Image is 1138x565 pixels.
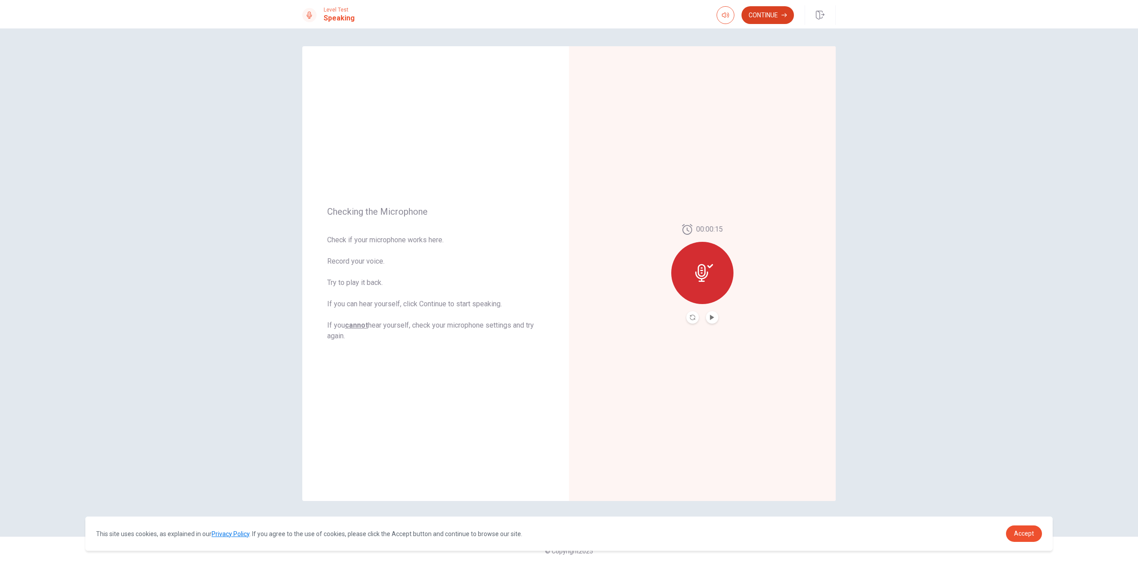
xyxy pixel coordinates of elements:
[345,321,368,329] u: cannot
[686,311,699,324] button: Record Again
[327,235,544,341] span: Check if your microphone works here. Record your voice. Try to play it back. If you can hear your...
[1014,530,1034,537] span: Accept
[1006,525,1042,542] a: dismiss cookie message
[696,224,723,235] span: 00:00:15
[96,530,522,537] span: This site uses cookies, as explained in our . If you agree to the use of cookies, please click th...
[324,7,355,13] span: Level Test
[85,517,1053,551] div: cookieconsent
[741,6,794,24] button: Continue
[327,206,544,217] span: Checking the Microphone
[545,548,593,555] span: © Copyright 2025
[324,13,355,24] h1: Speaking
[706,311,718,324] button: Play Audio
[212,530,249,537] a: Privacy Policy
